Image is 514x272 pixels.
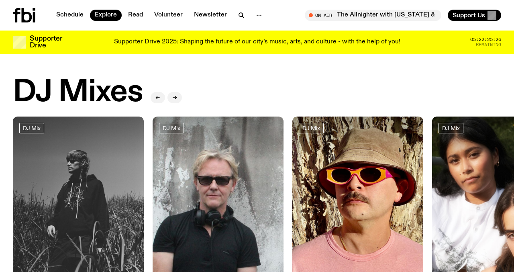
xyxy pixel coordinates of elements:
h3: Supporter Drive [30,35,62,49]
h2: DJ Mixes [13,77,143,108]
a: DJ Mix [439,123,463,133]
button: On AirThe Allnighter with [US_STATE] & [PERSON_NAME] °❀⋆.ೃ࿔*:･ [305,10,441,21]
a: Read [123,10,148,21]
span: DJ Mix [23,125,41,131]
button: Support Us [448,10,501,21]
span: 05:22:25:26 [470,37,501,42]
a: DJ Mix [299,123,324,133]
a: Volunteer [149,10,188,21]
a: Newsletter [189,10,232,21]
p: Supporter Drive 2025: Shaping the future of our city’s music, arts, and culture - with the help o... [114,39,400,46]
a: Explore [90,10,122,21]
span: Remaining [476,43,501,47]
a: DJ Mix [159,123,184,133]
a: DJ Mix [19,123,44,133]
span: Support Us [453,12,485,19]
span: DJ Mix [442,125,460,131]
span: DJ Mix [163,125,180,131]
a: Schedule [51,10,88,21]
span: DJ Mix [302,125,320,131]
